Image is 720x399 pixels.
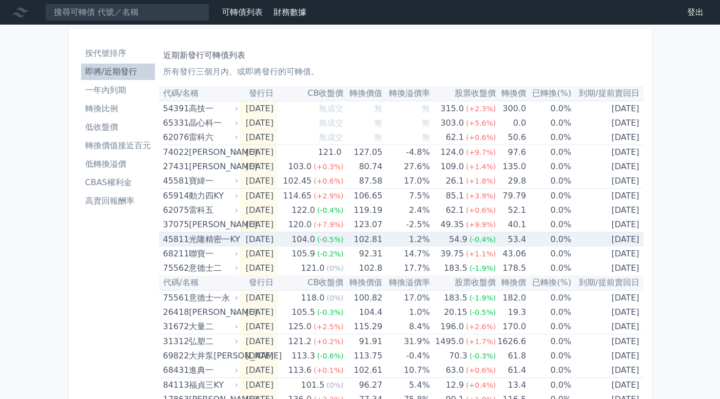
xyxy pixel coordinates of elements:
[343,305,382,320] td: 104.4
[382,174,430,189] td: 17.0%
[240,290,278,305] td: [DATE]
[343,159,382,174] td: 80.74
[382,217,430,232] td: -2.5%
[240,145,278,160] td: [DATE]
[430,275,496,290] th: 股票收盤價
[496,247,526,261] td: 43.06
[443,174,466,188] div: 26.1
[466,177,496,185] span: (+1.8%)
[496,349,526,363] td: 61.8
[382,261,430,275] td: 17.7%
[679,4,712,21] a: 登出
[163,49,639,62] h1: 近期新發行可轉債列表
[317,235,344,244] span: (-0.5%)
[496,159,526,174] td: 135.0
[571,349,643,363] td: [DATE]
[163,247,187,261] div: 68211
[289,232,317,247] div: 104.0
[81,101,155,117] a: 轉換比例
[189,145,236,159] div: [PERSON_NAME]
[571,275,643,290] th: 到期/提前賣回日
[286,334,314,349] div: 121.2
[374,132,382,142] span: 無
[240,261,278,275] td: [DATE]
[163,102,187,116] div: 54391
[382,349,430,363] td: -0.4%
[496,275,526,290] th: 轉換價
[571,363,643,378] td: [DATE]
[466,163,496,171] span: (+1.4%)
[81,103,155,115] li: 轉換比例
[470,264,496,272] span: (-1.9%)
[240,116,278,130] td: [DATE]
[299,261,327,275] div: 121.0
[343,378,382,393] td: 96.27
[240,363,278,378] td: [DATE]
[571,203,643,217] td: [DATE]
[189,130,236,145] div: 雷科六
[443,203,466,217] div: 62.1
[443,189,466,203] div: 85.1
[163,116,187,130] div: 65331
[526,261,571,275] td: 0.0%
[163,130,187,145] div: 62076
[163,334,187,349] div: 31312
[163,349,187,363] div: 69822
[286,217,314,232] div: 120.0
[442,291,470,305] div: 183.5
[81,176,155,189] li: CBAS權利金
[466,148,496,156] span: (+9.7%)
[571,320,643,334] td: [DATE]
[81,174,155,191] a: CBAS權利金
[240,174,278,189] td: [DATE]
[81,158,155,170] li: 低轉換溢價
[526,275,571,290] th: 已轉換(%)
[81,82,155,98] a: 一年內到期
[343,189,382,204] td: 106.65
[163,232,187,247] div: 45811
[382,378,430,393] td: 5.4%
[496,320,526,334] td: 170.0
[317,206,344,214] span: (-0.4%)
[496,261,526,275] td: 178.5
[571,145,643,160] td: [DATE]
[163,174,187,188] div: 45581
[343,334,382,349] td: 91.91
[382,363,430,378] td: 10.7%
[281,189,314,203] div: 114.65
[526,247,571,261] td: 0.0%
[470,308,496,316] span: (-0.5%)
[81,64,155,80] a: 即將/近期發行
[466,323,496,331] span: (+2.6%)
[343,320,382,334] td: 115.29
[45,4,209,21] input: 搜尋可轉債 代號／名稱
[278,275,344,290] th: CB收盤價
[81,195,155,207] li: 高賣回報酬率
[443,130,466,145] div: 62.1
[466,366,496,374] span: (+0.6%)
[382,232,430,247] td: 1.2%
[526,189,571,204] td: 0.0%
[526,334,571,349] td: 0.0%
[496,232,526,247] td: 53.4
[189,159,236,174] div: [PERSON_NAME]
[526,203,571,217] td: 0.0%
[240,232,278,247] td: [DATE]
[240,159,278,174] td: [DATE]
[159,275,240,290] th: 代碼/名稱
[470,235,496,244] span: (-0.4%)
[81,119,155,135] a: 低收盤價
[343,203,382,217] td: 119.19
[571,290,643,305] td: [DATE]
[466,221,496,229] span: (+9.9%)
[526,116,571,130] td: 0.0%
[571,189,643,204] td: [DATE]
[163,189,187,203] div: 65914
[496,217,526,232] td: 40.1
[343,261,382,275] td: 102.8
[466,381,496,389] span: (+0.4%)
[163,305,187,320] div: 26418
[189,305,236,320] div: [PERSON_NAME]
[163,145,187,159] div: 74022
[81,121,155,133] li: 低收盤價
